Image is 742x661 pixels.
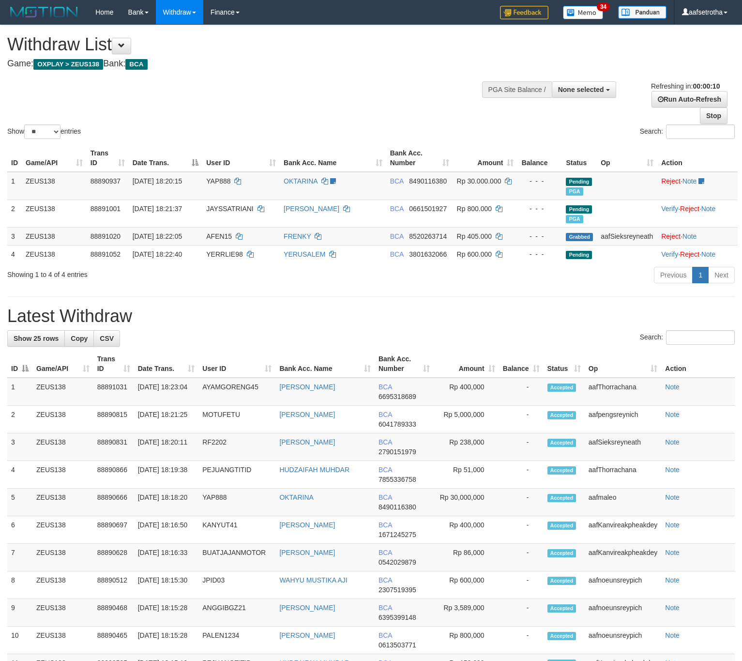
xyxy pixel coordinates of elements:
th: ID [7,144,22,172]
span: BCA [379,438,392,446]
td: - [499,378,544,406]
th: Bank Acc. Number: activate to sort column ascending [375,350,434,378]
span: [DATE] 18:22:05 [133,232,182,240]
td: · · [657,200,738,227]
img: MOTION_logo.png [7,5,81,19]
a: CSV [93,330,120,347]
span: Accepted [547,411,576,419]
td: 88891031 [93,378,134,406]
span: BCA [390,232,404,240]
span: BCA [390,250,404,258]
select: Showentries [24,124,61,139]
a: [PERSON_NAME] [279,604,335,612]
div: Showing 1 to 4 of 4 entries [7,266,302,279]
span: Copy 0661501927 to clipboard [409,205,447,213]
td: aafnoeunsreypich [585,627,661,654]
a: Note [701,250,716,258]
div: - - - [521,176,558,186]
td: ZEUS138 [32,544,93,571]
span: AFEN15 [206,232,232,240]
span: Copy 3801632066 to clipboard [409,250,447,258]
td: 88890628 [93,544,134,571]
span: Copy 6695318689 to clipboard [379,393,416,400]
a: HUDZAIFAH MUHDAR [279,466,349,474]
img: panduan.png [618,6,666,19]
td: YAP888 [198,489,275,516]
h4: Game: Bank: [7,59,485,69]
a: Note [665,438,680,446]
td: ZEUS138 [22,245,87,263]
td: 88890866 [93,461,134,489]
th: User ID: activate to sort column ascending [202,144,280,172]
td: 88890465 [93,627,134,654]
a: WAHYU MUSTIKA AJI [279,576,347,584]
td: - [499,571,544,599]
span: Copy 2307519395 to clipboard [379,586,416,594]
a: Note [665,493,680,501]
a: OKTARINA [279,493,314,501]
td: MOTUFETU [198,406,275,433]
td: ANGGIBGZ21 [198,599,275,627]
td: aafSieksreyneath [585,433,661,461]
span: Accepted [547,632,576,640]
td: [DATE] 18:15:28 [134,599,199,627]
th: Balance: activate to sort column ascending [499,350,544,378]
td: Rp 400,000 [434,378,499,406]
td: - [499,489,544,516]
td: ZEUS138 [22,200,87,227]
a: Reject [661,177,681,185]
td: - [499,406,544,433]
span: Copy 7855336758 to clipboard [379,476,416,483]
td: ZEUS138 [32,378,93,406]
a: Reject [680,205,699,213]
span: Refreshing in: [651,82,720,90]
td: 5 [7,489,32,516]
td: 1 [7,172,22,200]
span: 88891020 [91,232,121,240]
td: Rp 238,000 [434,433,499,461]
a: Note [665,411,680,418]
span: OXPLAY > ZEUS138 [33,59,103,70]
span: Accepted [547,439,576,447]
span: [DATE] 18:21:37 [133,205,182,213]
a: Verify [661,250,678,258]
td: 2 [7,406,32,433]
td: 3 [7,227,22,245]
strong: 00:00:10 [693,82,720,90]
td: aafmaleo [585,489,661,516]
td: 88890815 [93,406,134,433]
td: 6 [7,516,32,544]
td: 4 [7,245,22,263]
td: BUATJAJANMOTOR [198,544,275,571]
th: Status: activate to sort column ascending [544,350,585,378]
td: ZEUS138 [22,227,87,245]
span: BCA [390,177,404,185]
div: - - - [521,204,558,214]
span: Accepted [547,466,576,475]
th: Balance [517,144,562,172]
a: Reject [661,232,681,240]
td: 9 [7,599,32,627]
td: [DATE] 18:16:33 [134,544,199,571]
span: Marked by aafpengsreynich [566,215,583,223]
span: 88890937 [91,177,121,185]
a: [PERSON_NAME] [284,205,339,213]
td: 88890831 [93,433,134,461]
a: Note [665,383,680,391]
td: - [499,599,544,627]
td: [DATE] 18:18:20 [134,489,199,516]
th: Trans ID: activate to sort column ascending [87,144,129,172]
td: aafThorrachana [585,378,661,406]
a: [PERSON_NAME] [279,383,335,391]
h1: Withdraw List [7,35,485,54]
td: ZEUS138 [32,489,93,516]
a: Note [665,521,680,529]
span: Copy 1671245275 to clipboard [379,531,416,538]
span: Copy 2790151979 to clipboard [379,448,416,456]
a: [PERSON_NAME] [279,438,335,446]
span: Rp 30.000.000 [457,177,501,185]
span: Pending [566,178,592,186]
td: 3 [7,433,32,461]
td: ZEUS138 [32,627,93,654]
span: Copy 6041789333 to clipboard [379,420,416,428]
